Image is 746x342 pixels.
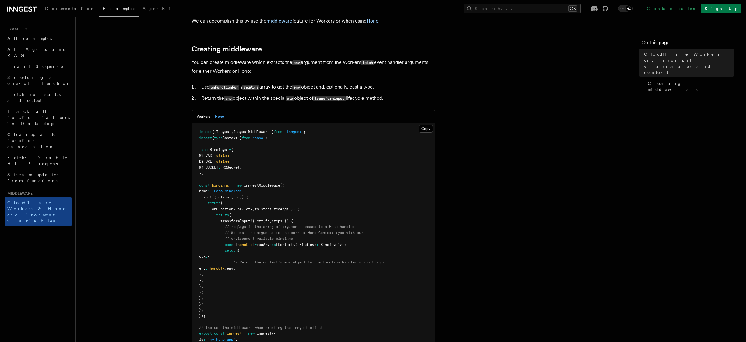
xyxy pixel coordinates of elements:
span: , [201,308,203,312]
span: { [229,213,231,217]
span: , [269,219,272,223]
span: Track all function failures in Datadog [7,109,70,126]
code: ctx [286,96,294,101]
span: ] [252,243,255,247]
span: ; [265,136,267,140]
span: // reqArgs is the array of arguments passed to a Hono handler [225,225,355,229]
a: Scheduling a one-off function [5,72,72,89]
span: } [199,296,201,300]
span: [ [276,243,278,247]
span: string [216,159,229,164]
span: Stream updates from functions [7,172,58,183]
span: { [212,136,214,140]
span: Middleware [5,191,33,196]
a: Email Sequence [5,61,72,72]
span: Bindings [321,243,338,247]
span: { [238,248,240,253]
span: import [199,130,212,134]
code: env [292,85,301,90]
span: = [255,243,257,247]
span: new [248,331,255,336]
span: .env [225,266,233,270]
span: }; [199,290,203,294]
span: from [274,130,282,134]
span: honoCtx [238,243,252,247]
span: type [199,148,208,152]
span: { [231,148,233,152]
span: // environment variable bindings [225,236,293,241]
span: return [216,213,229,217]
span: // Include the middleware when creating the Inngest client [199,326,323,330]
span: = [229,148,231,152]
span: Email Sequence [7,64,64,69]
button: Hono [215,110,224,123]
span: fn [265,219,269,223]
a: Cleanup after function cancellation [5,129,72,152]
span: 'hono' [252,136,265,140]
a: AI Agents and RAG [5,44,72,61]
span: // Return the context's env object to the function handler's input args [233,260,385,264]
span: Scheduling a one-off function [7,75,71,86]
span: from [242,136,250,140]
a: Examples [99,2,139,17]
span: , [244,189,246,193]
span: Fetch run status and output [7,92,61,103]
span: , [259,207,261,211]
span: }; [199,171,203,176]
span: Creating middleware [648,80,734,92]
span: return [208,201,220,205]
span: ({ [272,331,276,336]
span: ({ [280,183,284,187]
span: id [199,337,203,342]
span: }; [199,278,203,282]
span: All examples [7,36,52,41]
span: name [199,189,208,193]
button: Workers [197,110,210,123]
a: Creating middleware [645,78,734,95]
span: AI Agents and RAG [7,47,67,58]
span: [ [235,243,238,247]
span: R2Bucket [223,165,240,169]
span: = [231,183,233,187]
span: , [231,195,233,199]
span: Documentation [45,6,95,11]
span: string [216,153,229,158]
span: // We cast the argument to the correct Hono Context type with our [225,231,363,235]
a: Cloudflare Workers environment variables and context [642,49,734,78]
span: ; [240,165,242,169]
span: InngestMiddleware } [233,130,274,134]
span: ({ client [212,195,231,199]
span: as [272,243,276,247]
kbd: ⌘K [568,5,577,12]
span: Examples [103,6,135,11]
a: middleware [266,18,292,24]
span: Fetch: Durable HTTP requests [7,155,68,166]
span: } [199,284,201,288]
span: }; [199,302,203,306]
span: 'my-hono-app' [208,337,235,342]
span: steps [261,207,272,211]
span: fn }) { [233,195,248,199]
span: steps }) { [272,219,293,223]
button: Copy [419,125,433,133]
span: { Inngest [212,130,231,134]
span: MY_BUCKET [199,165,218,169]
span: , [252,207,255,211]
span: Examples [5,27,27,32]
span: }); [199,314,206,318]
span: : [206,254,208,259]
span: MY_VAR [199,153,212,158]
code: reqArgs [242,85,259,90]
p: We can accomplish this by use the feature for Workers or when using . [192,17,435,25]
span: , [272,207,274,211]
span: init [203,195,212,199]
li: Return the object within the special object of lifecycle method. [199,94,435,103]
span: , [231,130,233,134]
span: Bindings [210,148,227,152]
span: new [235,183,242,187]
code: fetch [361,60,374,65]
a: Fetch: Durable HTTP requests [5,152,72,169]
span: = [244,331,246,336]
span: const [199,183,210,187]
a: Track all function failures in Datadog [5,106,72,129]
